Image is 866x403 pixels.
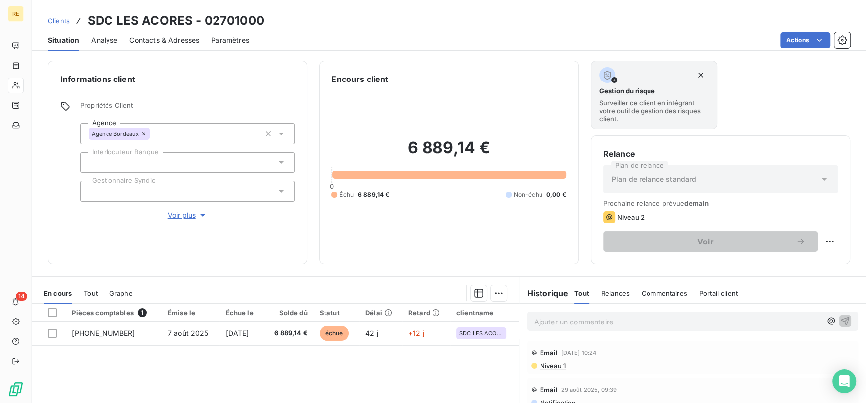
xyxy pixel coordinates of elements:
span: Relances [601,289,630,297]
input: Ajouter une valeur [89,158,97,167]
span: Surveiller ce client en intégrant votre outil de gestion des risques client. [599,99,709,123]
span: Agence Bordeaux [92,131,139,137]
span: Prochaine relance prévue [603,199,838,207]
div: clientname [456,309,513,317]
span: SDC LES ACORES [459,330,503,336]
span: Analyse [91,35,117,45]
span: Niveau 1 [539,362,566,370]
span: Non-échu [514,190,542,199]
span: demain [684,199,709,207]
span: Voir plus [168,210,208,220]
h6: Informations client [60,73,295,85]
span: Paramètres [211,35,249,45]
span: En cours [44,289,72,297]
span: 6 889,14 € [270,328,308,338]
div: Pièces comptables [72,308,156,317]
div: Émise le [168,309,214,317]
span: Commentaires [642,289,687,297]
h3: SDC LES ACORES - 02701000 [88,12,264,30]
h2: 6 889,14 € [331,138,566,167]
button: Voir plus [80,210,295,221]
span: 29 août 2025, 09:39 [561,387,617,393]
div: Retard [408,309,444,317]
div: RE [8,6,24,22]
span: +12 j [408,329,424,337]
span: 6 889,14 € [358,190,390,199]
span: 14 [16,292,27,301]
input: Ajouter une valeur [89,187,97,196]
button: Voir [603,231,818,252]
span: [PHONE_NUMBER] [72,329,135,337]
span: 0,00 € [546,190,566,199]
span: Échu [339,190,354,199]
h6: Encours client [331,73,388,85]
input: Ajouter une valeur [150,129,158,138]
span: Contacts & Adresses [129,35,199,45]
h6: Relance [603,148,838,160]
span: échue [320,326,349,341]
span: 1 [138,308,147,317]
span: Tout [574,289,589,297]
span: Situation [48,35,79,45]
span: [DATE] 10:24 [561,350,596,356]
span: Graphe [109,289,133,297]
div: Délai [365,309,396,317]
span: 0 [330,182,334,190]
span: Email [540,349,558,357]
span: 7 août 2025 [168,329,209,337]
span: Portail client [699,289,738,297]
div: Solde dû [270,309,308,317]
span: Propriétés Client [80,101,295,115]
h6: Historique [519,287,569,299]
span: [DATE] [225,329,249,337]
div: Statut [320,309,353,317]
span: Voir [615,238,796,245]
span: Email [540,386,558,394]
span: Gestion du risque [599,87,655,95]
span: Niveau 2 [617,213,645,221]
span: Plan de relance standard [612,174,697,184]
a: Clients [48,16,70,26]
div: Open Intercom Messenger [832,369,856,393]
span: Clients [48,17,70,25]
button: Actions [780,32,830,48]
img: Logo LeanPay [8,381,24,397]
button: Gestion du risqueSurveiller ce client en intégrant votre outil de gestion des risques client. [591,61,718,129]
span: Tout [84,289,98,297]
div: Échue le [225,309,257,317]
span: 42 j [365,329,378,337]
